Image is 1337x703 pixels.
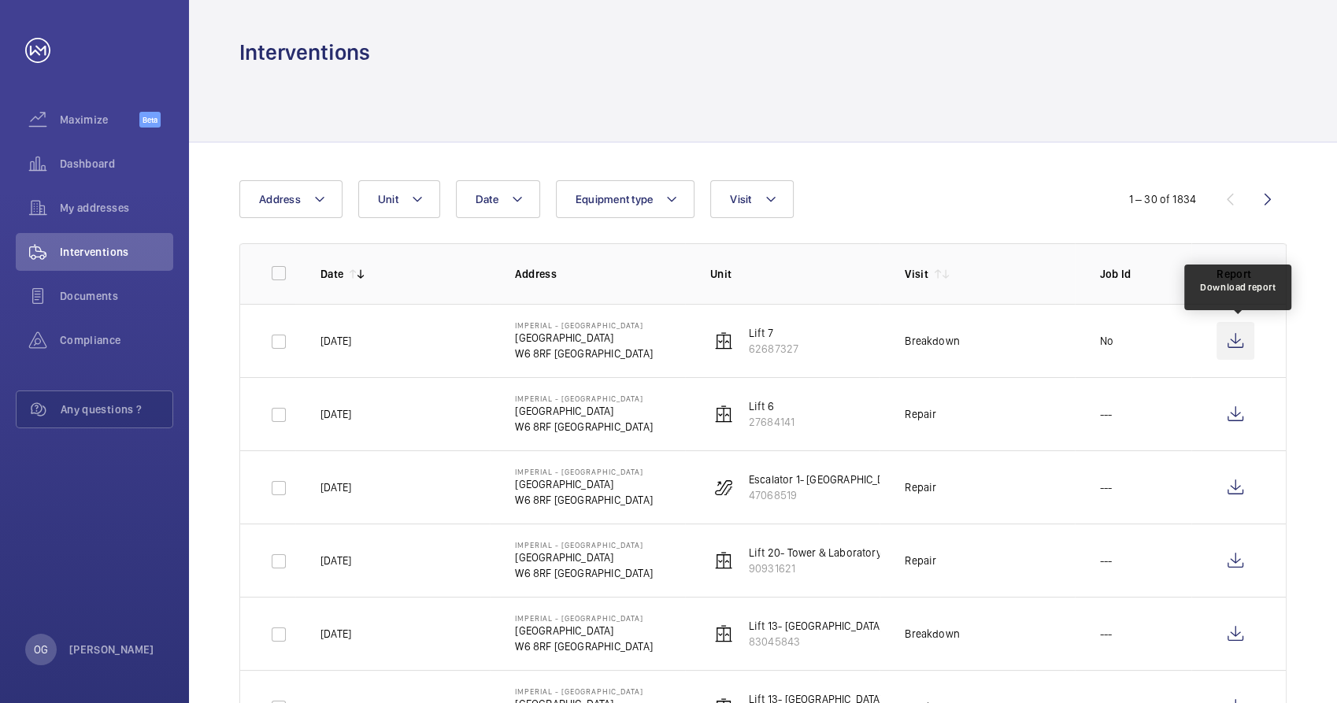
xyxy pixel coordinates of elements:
div: Breakdown [905,333,960,349]
p: W6 8RF [GEOGRAPHIC_DATA] [515,419,652,435]
span: Any questions ? [61,401,172,417]
p: Address [515,266,684,282]
div: Repair [905,406,936,422]
p: 27684141 [749,414,794,430]
p: [DATE] [320,333,351,349]
p: Imperial - [GEOGRAPHIC_DATA] [515,613,652,623]
span: Beta [139,112,161,128]
p: [GEOGRAPHIC_DATA] [515,403,652,419]
p: W6 8RF [GEOGRAPHIC_DATA] [515,565,652,581]
h1: Interventions [239,38,370,67]
div: 1 – 30 of 1834 [1128,191,1196,207]
span: Date [476,193,498,205]
p: 62687327 [749,341,798,357]
button: Equipment type [556,180,695,218]
p: No [1100,333,1113,349]
span: Maximize [60,112,139,128]
p: Imperial - [GEOGRAPHIC_DATA] [515,320,652,330]
p: Imperial - [GEOGRAPHIC_DATA] [515,686,652,696]
p: --- [1100,553,1113,568]
img: escalator.svg [714,478,733,497]
p: Visit [905,266,928,282]
p: Imperial - [GEOGRAPHIC_DATA] [515,540,652,549]
p: [PERSON_NAME] [69,642,154,657]
span: Interventions [60,244,173,260]
img: elevator.svg [714,624,733,643]
p: --- [1100,406,1113,422]
button: Date [456,180,540,218]
p: Escalator 1- [GEOGRAPHIC_DATA] ([GEOGRAPHIC_DATA]) [749,472,1013,487]
p: Lift 6 [749,398,794,414]
span: Visit [730,193,751,205]
p: --- [1100,479,1113,495]
p: 47068519 [749,487,1013,503]
p: W6 8RF [GEOGRAPHIC_DATA] [515,638,652,654]
p: Lift 20- Tower & Laboratory Block (Passenger) [749,545,972,561]
p: OG [34,642,48,657]
p: [DATE] [320,479,351,495]
span: Address [259,193,301,205]
button: Visit [710,180,793,218]
div: Repair [905,553,936,568]
p: W6 8RF [GEOGRAPHIC_DATA] [515,492,652,508]
p: Imperial - [GEOGRAPHIC_DATA] [515,394,652,403]
div: Breakdown [905,626,960,642]
span: Compliance [60,332,173,348]
img: elevator.svg [714,331,733,350]
span: My addresses [60,200,173,216]
span: Unit [378,193,398,205]
p: [GEOGRAPHIC_DATA] [515,330,652,346]
p: [GEOGRAPHIC_DATA] [515,476,652,492]
p: Date [320,266,343,282]
div: Download report [1200,280,1276,294]
button: Unit [358,180,440,218]
p: [GEOGRAPHIC_DATA] [515,549,652,565]
p: [DATE] [320,406,351,422]
img: elevator.svg [714,405,733,424]
p: W6 8RF [GEOGRAPHIC_DATA] [515,346,652,361]
p: [DATE] [320,553,351,568]
p: Unit [710,266,880,282]
span: Documents [60,288,173,304]
button: Address [239,180,343,218]
p: 90931621 [749,561,972,576]
p: --- [1100,626,1113,642]
p: Job Id [1100,266,1191,282]
p: Imperial - [GEOGRAPHIC_DATA] [515,467,652,476]
span: Equipment type [576,193,654,205]
p: Lift 13- [GEOGRAPHIC_DATA] Block (Passenger) [749,618,973,634]
p: Lift 7 [749,325,798,341]
p: [GEOGRAPHIC_DATA] [515,623,652,638]
span: Dashboard [60,156,173,172]
div: Repair [905,479,936,495]
img: elevator.svg [714,551,733,570]
p: [DATE] [320,626,351,642]
p: 83045843 [749,634,973,649]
